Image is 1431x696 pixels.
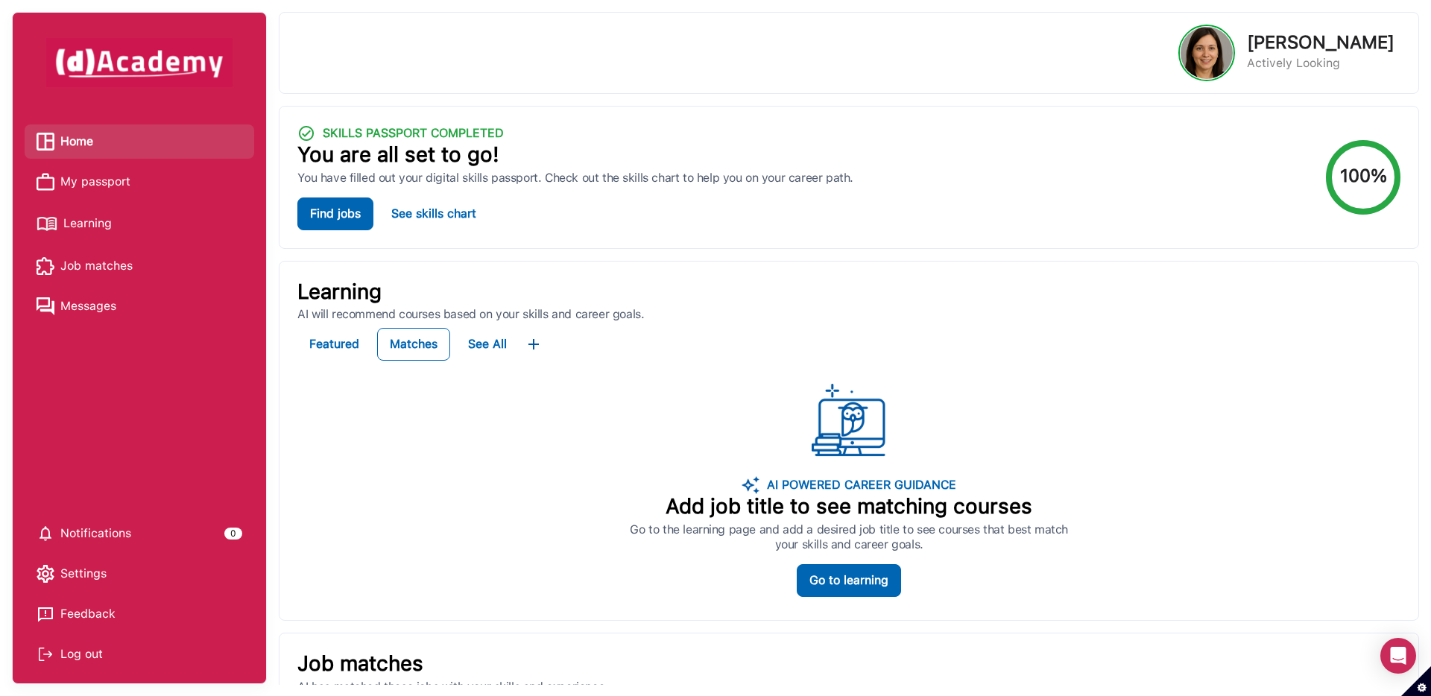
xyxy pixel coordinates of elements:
button: Find jobs [297,197,373,230]
img: Home icon [37,133,54,151]
div: See All [468,335,507,353]
span: Home [60,130,93,153]
button: Matches [377,328,450,361]
p: AI has matched these jobs with your skills and experience. [297,680,1400,695]
a: Learning iconLearning [37,211,242,237]
a: My passport iconMy passport [37,171,242,193]
p: Go to the learning page and add a desired job title to see courses that best match your skills an... [630,522,1068,552]
img: setting [37,565,54,583]
button: See All [456,328,519,361]
div: Go to learning [809,572,888,589]
button: Go to learning [797,564,901,597]
button: Featured [297,328,371,361]
p: AI POWERED CAREER GUIDANCE [759,476,956,494]
span: Notifications [60,522,131,545]
img: Messages icon [37,297,54,315]
span: My passport [60,171,130,193]
button: Set cookie preferences [1401,666,1431,696]
p: Actively Looking [1247,54,1394,72]
img: Log out [37,645,54,663]
p: Job matches [297,651,1400,677]
div: You have filled out your digital skills passport. Check out the skills chart to help you on your ... [297,171,853,186]
img: logo [812,384,886,458]
span: Job matches [60,255,133,277]
img: My passport icon [37,173,54,191]
p: [PERSON_NAME] [1247,34,1394,51]
text: 100% [1339,165,1386,186]
div: Featured [309,335,359,353]
img: dAcademy [46,38,233,87]
span: Messages [60,295,116,317]
span: Learning [63,212,112,235]
div: SKILLS PASSPORT COMPLETED [315,124,504,142]
p: AI will recommend courses based on your skills and career goals. [297,307,1400,322]
img: Profile [1181,27,1233,79]
span: Settings [60,563,107,585]
a: Feedback [37,603,242,625]
a: Home iconHome [37,130,242,153]
img: Job matches icon [37,257,54,275]
div: Matches [390,335,437,353]
img: ... [297,124,315,142]
div: You are all set to go! [297,142,853,168]
div: Log out [37,643,242,665]
img: ... [525,335,543,353]
img: ... [742,476,759,494]
img: Learning icon [37,211,57,237]
img: feedback [37,605,54,623]
img: setting [37,525,54,542]
div: Open Intercom Messenger [1380,638,1416,674]
a: Messages iconMessages [37,295,242,317]
p: Add job title to see matching courses [666,494,1032,519]
button: See skills chart [379,197,488,230]
a: Job matches iconJob matches [37,255,242,277]
div: 0 [224,528,242,540]
p: Learning [297,279,1400,305]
